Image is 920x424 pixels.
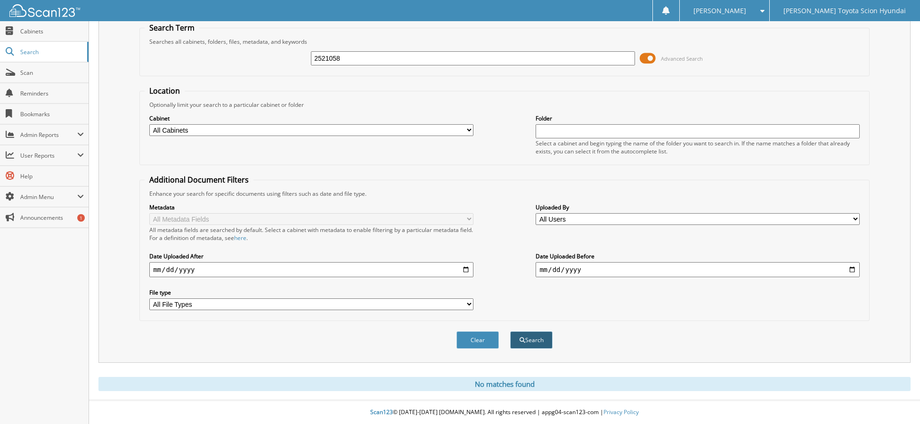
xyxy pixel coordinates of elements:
[603,408,639,416] a: Privacy Policy
[145,190,864,198] div: Enhance your search for specific documents using filters such as date and file type.
[20,152,77,160] span: User Reports
[149,262,473,277] input: start
[149,252,473,260] label: Date Uploaded After
[149,226,473,242] div: All metadata fields are searched by default. Select a cabinet with metadata to enable filtering b...
[20,131,77,139] span: Admin Reports
[693,8,746,14] span: [PERSON_NAME]
[149,114,473,122] label: Cabinet
[370,408,393,416] span: Scan123
[77,214,85,222] div: 1
[20,172,84,180] span: Help
[9,4,80,17] img: scan123-logo-white.svg
[873,379,920,424] iframe: Chat Widget
[20,48,82,56] span: Search
[536,262,859,277] input: end
[20,89,84,97] span: Reminders
[89,401,920,424] div: © [DATE]-[DATE] [DOMAIN_NAME]. All rights reserved | appg04-scan123-com |
[98,377,911,391] div: No matches found
[145,23,199,33] legend: Search Term
[20,110,84,118] span: Bookmarks
[20,214,84,222] span: Announcements
[661,55,703,62] span: Advanced Search
[149,203,473,211] label: Metadata
[783,8,906,14] span: [PERSON_NAME] Toyota Scion Hyundai
[20,193,77,201] span: Admin Menu
[536,114,859,122] label: Folder
[145,175,253,185] legend: Additional Document Filters
[20,69,84,77] span: Scan
[510,331,553,349] button: Search
[145,38,864,46] div: Searches all cabinets, folders, files, metadata, and keywords
[536,203,859,211] label: Uploaded By
[20,27,84,35] span: Cabinets
[145,101,864,109] div: Optionally limit your search to a particular cabinet or folder
[234,234,246,242] a: here
[149,288,473,296] label: File type
[536,252,859,260] label: Date Uploaded Before
[145,86,185,96] legend: Location
[456,331,499,349] button: Clear
[536,139,859,155] div: Select a cabinet and begin typing the name of the folder you want to search in. If the name match...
